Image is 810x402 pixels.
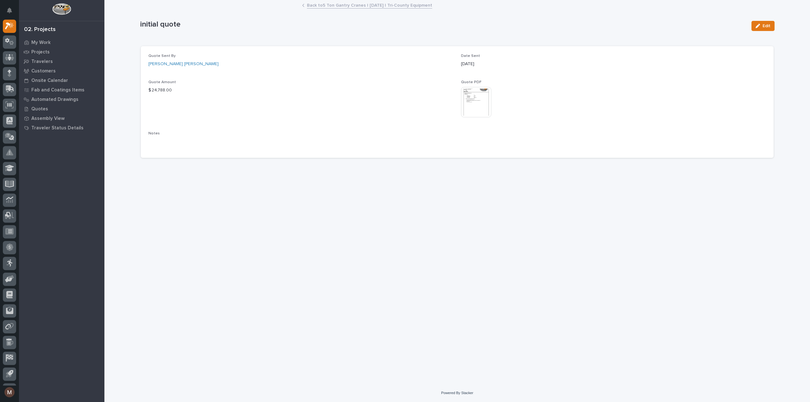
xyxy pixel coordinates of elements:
button: Notifications [3,4,16,17]
p: Travelers [31,59,53,65]
div: Notifications [8,8,16,18]
button: users-avatar [3,386,16,399]
span: Notes [148,132,160,135]
a: Traveler Status Details [19,123,104,133]
a: Onsite Calendar [19,76,104,85]
a: Back to5 Ton Gantry Cranes | [DATE] | Tri-County Equipment [307,1,432,9]
a: Automated Drawings [19,95,104,104]
p: Assembly View [31,116,65,121]
a: Quotes [19,104,104,114]
p: Customers [31,68,56,74]
div: 02. Projects [24,26,56,33]
p: Fab and Coatings Items [31,87,84,93]
a: Customers [19,66,104,76]
img: Workspace Logo [52,3,71,15]
p: Projects [31,49,50,55]
a: Projects [19,47,104,57]
span: Date Sent [461,54,480,58]
p: initial quote [140,20,746,29]
a: My Work [19,38,104,47]
a: Powered By Stacker [441,391,473,395]
span: Quote PDF [461,80,482,84]
a: [PERSON_NAME] [PERSON_NAME] [148,61,219,67]
p: Onsite Calendar [31,78,68,83]
a: Fab and Coatings Items [19,85,104,95]
p: Automated Drawings [31,97,78,102]
span: Quote Sent By [148,54,176,58]
span: Quote Amount [148,80,176,84]
p: Traveler Status Details [31,125,84,131]
p: [DATE] [461,61,474,67]
p: $ 24,788.00 [148,87,172,94]
a: Assembly View [19,114,104,123]
p: Quotes [31,106,48,112]
a: Travelers [19,57,104,66]
span: Edit [763,23,770,29]
button: Edit [751,21,775,31]
p: My Work [31,40,51,46]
